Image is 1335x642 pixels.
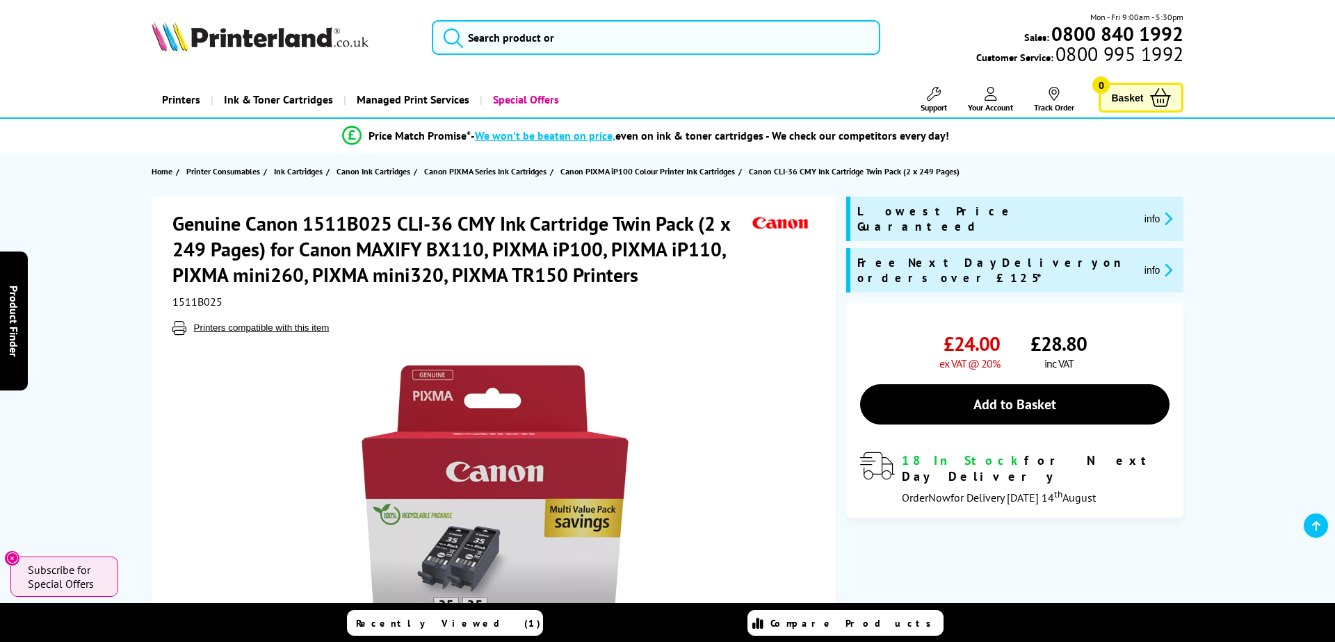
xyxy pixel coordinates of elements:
[968,87,1013,113] a: Your Account
[1053,47,1183,60] span: 0800 995 1992
[1140,262,1177,278] button: promo-description
[274,164,326,179] a: Ink Cartridges
[939,356,1000,370] span: ex VAT @ 20%
[928,491,950,504] span: Now
[1099,83,1183,113] a: Basket 0
[369,129,471,142] span: Price Match Promise*
[1044,356,1074,370] span: inc VAT
[347,610,543,636] a: Recently Viewed (1)
[432,20,880,55] input: Search product or
[770,617,939,629] span: Compare Products
[1051,21,1183,47] b: 0800 840 1992
[274,164,323,179] span: Ink Cartridges
[152,21,414,54] a: Printerland Logo
[1092,76,1110,94] span: 0
[976,47,1183,64] span: Customer Service:
[190,322,334,334] button: Printers compatible with this item
[356,617,541,629] span: Recently Viewed (1)
[1111,88,1143,107] span: Basket
[152,21,369,51] img: Printerland Logo
[359,363,631,635] img: Canon 1511B025 CLI-36 CMY Ink Cartridge Twin Pack (2 x 249 Pages)
[172,295,222,308] span: 1511B025
[337,164,410,179] span: Canon Ink Cartridges
[749,211,813,236] img: Canon
[921,87,947,113] a: Support
[343,82,480,117] a: Managed Print Services
[860,452,1170,504] div: modal_delivery
[1054,488,1062,500] sup: th
[968,102,1013,113] span: Your Account
[28,563,104,591] span: Subscribe for Special Offers
[424,164,550,179] a: Canon PIXMA Series Ink Cartridges
[211,82,343,117] a: Ink & Toner Cartridges
[902,452,1024,468] span: 18 In Stock
[152,164,176,179] a: Home
[857,255,1133,286] span: Free Next Day Delivery on orders over £125*
[560,164,735,179] span: Canon PIXMA iP100 Colour Printer Ink Cartridges
[152,82,211,117] a: Printers
[1024,31,1049,44] span: Sales:
[4,550,20,566] button: Close
[118,124,1173,148] li: modal_Promise
[1030,331,1087,356] span: £28.80
[186,164,264,179] a: Printer Consumables
[749,166,960,176] span: Canon CLI-36 CMY Ink Cartridge Twin Pack (2 x 249 Pages)
[902,491,1096,504] span: Order for Delivery [DATE] 14 August
[921,102,947,113] span: Support
[471,129,949,142] div: - even on ink & toner cartridges - We check our competitors every day!
[860,384,1170,425] a: Add to Basket
[186,164,260,179] span: Printer Consumables
[337,164,414,179] a: Canon Ink Cartridges
[747,610,944,636] a: Compare Products
[475,129,615,142] span: We won’t be beaten on price,
[944,331,1000,356] span: £24.00
[1140,211,1177,227] button: promo-description
[1049,27,1183,40] a: 0800 840 1992
[152,164,172,179] span: Home
[902,452,1170,484] div: for Next Day Delivery
[857,204,1133,234] span: Lowest Price Guaranteed
[1090,10,1183,24] span: Mon - Fri 9:00am - 5:30pm
[480,82,569,117] a: Special Offers
[224,82,333,117] span: Ink & Toner Cartridges
[560,164,738,179] a: Canon PIXMA iP100 Colour Printer Ink Cartridges
[1034,87,1074,113] a: Track Order
[7,286,21,357] span: Product Finder
[172,211,750,288] h1: Genuine Canon 1511B025 CLI-36 CMY Ink Cartridge Twin Pack (2 x 249 Pages) for Canon MAXIFY BX110,...
[424,164,547,179] span: Canon PIXMA Series Ink Cartridges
